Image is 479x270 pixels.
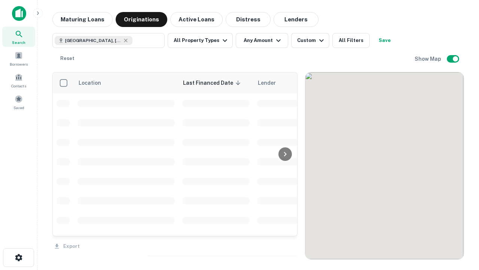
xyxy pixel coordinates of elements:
span: Contacts [11,83,26,89]
span: [GEOGRAPHIC_DATA], [GEOGRAPHIC_DATA] [65,37,121,44]
a: Contacts [2,70,35,90]
img: capitalize-icon.png [12,6,26,21]
span: Location [78,78,111,87]
iframe: Chat Widget [442,186,479,222]
button: Lenders [274,12,318,27]
span: Search [12,39,25,45]
button: Any Amount [236,33,288,48]
div: 0 0 [305,72,464,259]
th: Lender [253,72,373,93]
span: Borrowers [10,61,28,67]
button: Distress [226,12,271,27]
th: Last Financed Date [179,72,253,93]
a: Saved [2,92,35,112]
a: Borrowers [2,48,35,69]
th: Location [74,72,179,93]
button: All Property Types [168,33,233,48]
button: All Filters [332,33,370,48]
button: Originations [116,12,167,27]
h6: Show Map [415,55,442,63]
button: Maturing Loans [52,12,113,27]
button: Reset [55,51,79,66]
button: Custom [291,33,329,48]
span: Lender [258,78,276,87]
span: Last Financed Date [183,78,243,87]
button: Active Loans [170,12,223,27]
div: Custom [297,36,326,45]
button: Save your search to get updates of matches that match your search criteria. [373,33,397,48]
span: Saved [13,105,24,111]
a: Search [2,27,35,47]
